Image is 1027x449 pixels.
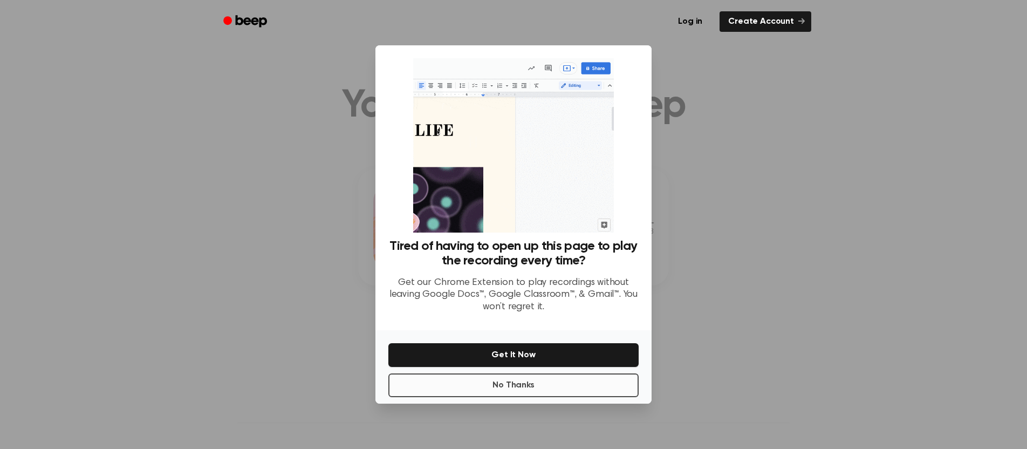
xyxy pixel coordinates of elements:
[216,11,277,32] a: Beep
[388,277,639,314] p: Get our Chrome Extension to play recordings without leaving Google Docs™, Google Classroom™, & Gm...
[388,343,639,367] button: Get It Now
[388,239,639,268] h3: Tired of having to open up this page to play the recording every time?
[720,11,811,32] a: Create Account
[667,9,713,34] a: Log in
[413,58,613,233] img: Beep extension in action
[388,373,639,397] button: No Thanks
